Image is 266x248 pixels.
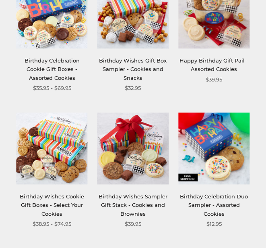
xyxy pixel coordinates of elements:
[179,57,248,72] a: Happy Birthday Gift Pail - Assorted Cookies
[125,220,141,228] span: $39.95
[206,220,222,228] span: $12.95
[99,57,167,81] a: Birthday Wishes Gift Box Sampler - Cookies and Snacks
[25,57,80,81] a: Birthday Celebration Cookie Gift Boxes - Assorted Cookies
[16,113,88,184] img: Birthday Wishes Cookie Gift Boxes - Select Your Cookies
[125,84,141,92] span: $32.95
[206,75,222,84] span: $39.95
[20,193,84,217] a: Birthday Wishes Cookie Gift Boxes - Select Your Cookies
[99,193,167,217] a: Birthday Wishes Sampler Gift Stack - Cookies and Brownies
[33,220,71,228] span: $38.95 - $74.95
[97,113,169,184] img: Birthday Wishes Sampler Gift Stack - Cookies and Brownies
[33,84,71,92] span: $35.95 - $69.95
[178,113,250,184] img: Birthday Celebration Duo Sampler - Assorted Cookies
[180,193,248,217] a: Birthday Celebration Duo Sampler - Assorted Cookies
